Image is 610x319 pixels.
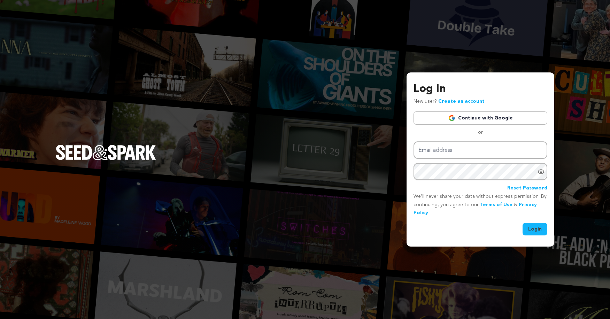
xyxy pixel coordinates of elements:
[448,115,455,122] img: Google logo
[56,145,156,174] a: Seed&Spark Homepage
[438,99,485,104] a: Create an account
[538,168,545,175] a: Show password as plain text. Warning: this will display your password on the screen.
[480,202,512,207] a: Terms of Use
[414,193,547,217] p: We’ll never share your data without express permission. By continuing, you agree to our & .
[56,145,156,160] img: Seed&Spark Logo
[474,129,487,136] span: or
[414,98,485,106] p: New user?
[523,223,547,235] button: Login
[414,81,547,98] h3: Log In
[414,111,547,125] a: Continue with Google
[414,141,547,159] input: Email address
[507,184,547,193] a: Reset Password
